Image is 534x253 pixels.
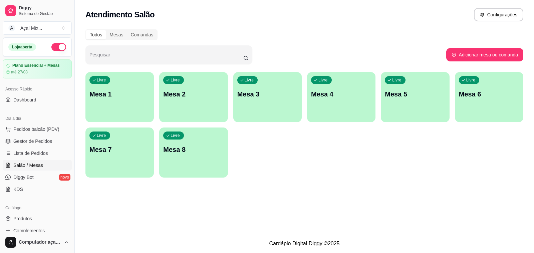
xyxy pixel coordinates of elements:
[3,21,72,35] button: Select a team
[3,84,72,94] div: Acesso Rápido
[385,89,445,99] p: Mesa 5
[8,25,15,31] span: A
[13,162,43,169] span: Salão / Mesas
[19,239,61,245] span: Computador açaí Mix
[86,30,106,39] div: Todos
[3,3,72,19] a: DiggySistema de Gestão
[3,124,72,135] button: Pedidos balcão (PDV)
[13,215,32,222] span: Produtos
[318,77,328,83] p: Livre
[237,89,298,99] p: Mesa 3
[89,54,243,61] input: Pesquisar
[3,225,72,236] a: Complementos
[3,148,72,159] a: Lista de Pedidos
[171,77,180,83] p: Livre
[3,160,72,171] a: Salão / Mesas
[8,43,36,51] div: Loja aberta
[159,128,228,178] button: LivreMesa 8
[381,72,449,122] button: LivreMesa 5
[3,94,72,105] a: Dashboard
[3,59,72,78] a: Plano Essencial + Mesasaté 27/08
[466,77,476,83] p: Livre
[233,72,302,122] button: LivreMesa 3
[51,43,66,51] button: Alterar Status
[3,136,72,147] a: Gestor de Pedidos
[311,89,371,99] p: Mesa 4
[459,89,519,99] p: Mesa 6
[245,77,254,83] p: Livre
[13,138,52,145] span: Gestor de Pedidos
[3,203,72,213] div: Catálogo
[127,30,157,39] div: Comandas
[97,133,106,138] p: Livre
[13,150,48,157] span: Lista de Pedidos
[392,77,402,83] p: Livre
[3,113,72,124] div: Dia a dia
[446,48,523,61] button: Adicionar mesa ou comanda
[163,145,224,154] p: Mesa 8
[89,89,150,99] p: Mesa 1
[85,72,154,122] button: LivreMesa 1
[13,186,23,193] span: KDS
[455,72,523,122] button: LivreMesa 6
[3,184,72,195] a: KDS
[171,133,180,138] p: Livre
[19,5,69,11] span: Diggy
[89,145,150,154] p: Mesa 7
[159,72,228,122] button: LivreMesa 2
[97,77,106,83] p: Livre
[75,234,534,253] footer: Cardápio Digital Diggy © 2025
[13,227,45,234] span: Complementos
[474,8,523,21] button: Configurações
[85,128,154,178] button: LivreMesa 7
[3,213,72,224] a: Produtos
[163,89,224,99] p: Mesa 2
[13,96,36,103] span: Dashboard
[106,30,127,39] div: Mesas
[307,72,375,122] button: LivreMesa 4
[13,174,34,181] span: Diggy Bot
[13,126,59,133] span: Pedidos balcão (PDV)
[20,25,42,31] div: Açaí Mix ...
[3,172,72,183] a: Diggy Botnovo
[19,11,69,16] span: Sistema de Gestão
[85,9,155,20] h2: Atendimento Salão
[12,63,60,68] article: Plano Essencial + Mesas
[11,69,28,75] article: até 27/08
[3,234,72,250] button: Computador açaí Mix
